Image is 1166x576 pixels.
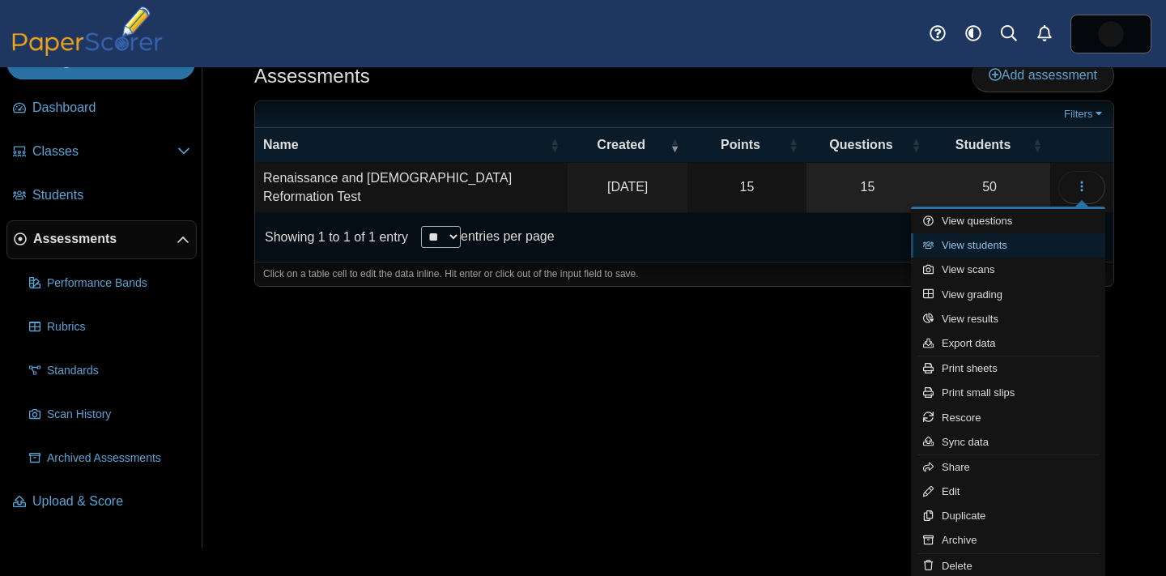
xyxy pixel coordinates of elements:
span: Performance Bands [47,275,190,292]
a: Rescore [911,406,1105,430]
span: Upload & Score [32,493,190,510]
a: Classes [6,133,197,172]
span: Questions : Activate to sort [911,137,921,153]
a: Edit [911,480,1105,504]
a: Archive [911,528,1105,553]
td: 15 [687,163,806,213]
span: Scan History [47,407,190,423]
a: Add assessment [972,59,1114,92]
a: Print sheets [911,356,1105,381]
span: Rubrics [47,319,190,335]
span: Created [576,136,666,154]
a: Share [911,455,1105,480]
a: Filters [1060,106,1109,122]
a: Performance Bands [23,264,197,303]
a: Print small slips [911,381,1105,405]
a: Students [6,177,197,215]
a: Alerts [1027,16,1062,52]
span: Students : Activate to sort [1032,137,1042,153]
a: Assessments [6,220,197,259]
a: Standards [23,352,197,390]
span: Students [937,136,1029,154]
a: PaperScorer [6,45,168,58]
span: Questions [815,136,908,154]
a: Rubrics [23,308,197,347]
span: Add assessment [989,68,1097,82]
a: View students [911,233,1105,258]
span: Name [263,136,547,154]
div: Showing 1 to 1 of 1 entry [255,213,408,262]
h1: Assessments [254,62,370,90]
a: Upload & Score [6,483,197,522]
span: Assessments [33,230,177,248]
a: View grading [911,283,1105,307]
span: Created : Activate to remove sorting [670,137,679,153]
a: Duplicate [911,504,1105,528]
span: Name : Activate to sort [550,137,560,153]
a: Sync data [911,430,1105,454]
a: 15 [806,163,929,212]
a: Dashboard [6,89,197,128]
span: Alex Ciopyk [1098,21,1124,47]
a: Archived Assessments [23,439,197,478]
span: Standards [47,363,190,379]
span: Points : Activate to sort [789,137,798,153]
span: Classes [32,143,177,160]
span: Dashboard [32,99,190,117]
a: Scan History [23,395,197,434]
label: entries per page [461,229,555,243]
div: Click on a table cell to edit the data inline. Hit enter or click out of the input field to save. [255,262,1113,286]
a: View scans [911,258,1105,282]
span: Students [32,186,190,204]
img: PaperScorer [6,6,168,56]
a: View questions [911,209,1105,233]
a: Export data [911,331,1105,356]
span: Points [696,136,785,154]
a: 50 [929,163,1050,212]
span: Archived Assessments [47,450,190,467]
a: View results [911,307,1105,331]
a: ps.zHSePt90vk3H6ScY [1070,15,1151,53]
td: Renaissance and [DEMOGRAPHIC_DATA] Reformation Test [255,163,568,213]
img: ps.zHSePt90vk3H6ScY [1098,21,1124,47]
time: Sep 29, 2025 at 8:02 AM [607,180,648,194]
